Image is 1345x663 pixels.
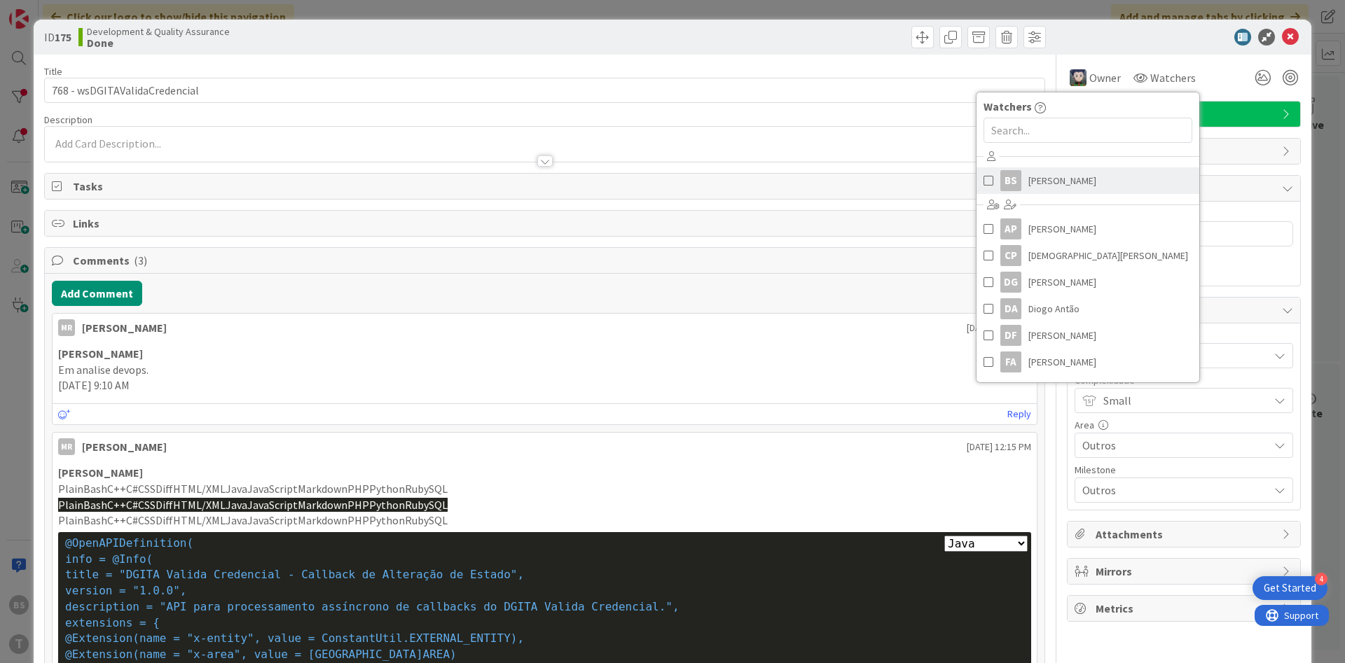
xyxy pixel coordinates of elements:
div: CP [1000,245,1021,266]
div: Complexidade [1075,375,1293,385]
div: AP [1000,218,1021,239]
span: [DATE] 12:15 PM [967,440,1031,454]
span: PlainBashC++C#CSSDiffHTML/XMLJavaJavaScriptMarkdownPHPPythonRubySQL [58,482,448,496]
b: Done [87,37,230,48]
span: Outros [1082,435,1262,455]
span: [PERSON_NAME] [1028,272,1096,293]
div: 4 [1315,573,1327,585]
div: Open Get Started checklist, remaining modules: 4 [1253,576,1327,600]
p: PlainBashC++C#CSSDiffHTML/XMLJavaJavaScriptMarkdownPHPPythonRubySQL [58,512,1031,529]
span: Watchers [984,98,1032,115]
span: Outros [1082,480,1262,500]
span: extensions = { [65,616,160,629]
a: Reply [1007,405,1031,423]
span: [PERSON_NAME] [1028,325,1096,346]
div: [PERSON_NAME] [82,438,167,455]
span: [DATE] 9:10 AM [58,378,130,392]
a: AP[PERSON_NAME] [977,216,1199,242]
span: [DATE] 12:15 PM [967,321,1031,335]
div: FA [1000,351,1021,372]
a: FC[PERSON_NAME] [977,375,1199,402]
span: Development & Quality Assurance [87,26,230,37]
a: DG[PERSON_NAME] [977,269,1199,295]
span: description = "API para processamento assíncrono de callbacks do DGITA Valida Credencial.", [65,600,680,613]
a: DF[PERSON_NAME] [977,322,1199,349]
input: type card name here... [44,78,1045,103]
span: Em analise devops. [58,363,149,377]
span: @Extension(name = "x-area", value = [GEOGRAPHIC_DATA]AREA) [65,648,457,661]
div: BS [1000,170,1021,191]
span: @Extension(name = "x-entity", value = ConstantUtil.EXTERNAL_ENTITY), [65,631,524,645]
span: info = @Info( [65,552,153,566]
a: BS[PERSON_NAME] [977,167,1199,194]
div: Get Started [1264,581,1316,595]
div: [PERSON_NAME] [82,319,167,336]
span: Comments [73,252,1019,269]
div: DG [1000,272,1021,293]
span: Diogo Antão [1028,298,1080,319]
span: Small [1103,391,1262,410]
button: Add Comment [52,281,142,306]
span: Links [73,215,1019,232]
a: CP[DEMOGRAPHIC_DATA][PERSON_NAME] [977,242,1199,269]
span: version = "1.0.0", [65,584,186,597]
strong: [PERSON_NAME] [58,347,143,361]
span: ( 3 ) [134,253,147,267]
span: Attachments [1096,526,1275,543]
span: [PERSON_NAME] [1028,218,1096,239]
div: MR [58,438,75,455]
label: Title [44,65,62,78]
div: DF [1000,325,1021,346]
span: PlainBashC++C#CSSDiffHTML/XMLJavaJavaScriptMarkdownPHPPythonRubySQL [58,498,448,512]
a: FA[PERSON_NAME] [977,349,1199,375]
span: title = "DGITA Valida Credencial - Callback de Alteração de Estado", [65,568,524,581]
span: @OpenAPIDefinition( [65,536,193,550]
span: Description [44,113,92,126]
a: DADiogo Antão [977,295,1199,322]
span: Tasks [73,178,1019,195]
span: Support [29,2,64,19]
div: Area [1075,420,1293,430]
span: [PERSON_NAME] [1028,351,1096,372]
span: Metrics [1096,600,1275,617]
strong: [PERSON_NAME] [58,466,143,480]
input: Search... [984,118,1192,143]
span: Watchers [1150,69,1196,86]
span: [DEMOGRAPHIC_DATA][PERSON_NAME] [1028,245,1188,266]
div: Milestone [1075,465,1293,475]
span: [PERSON_NAME] [1028,170,1096,191]
div: MR [58,319,75,336]
span: Owner [1089,69,1121,86]
img: LS [1070,69,1087,86]
span: ID [44,29,71,46]
span: Mirrors [1096,563,1275,580]
b: 175 [55,30,71,44]
div: DA [1000,298,1021,319]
